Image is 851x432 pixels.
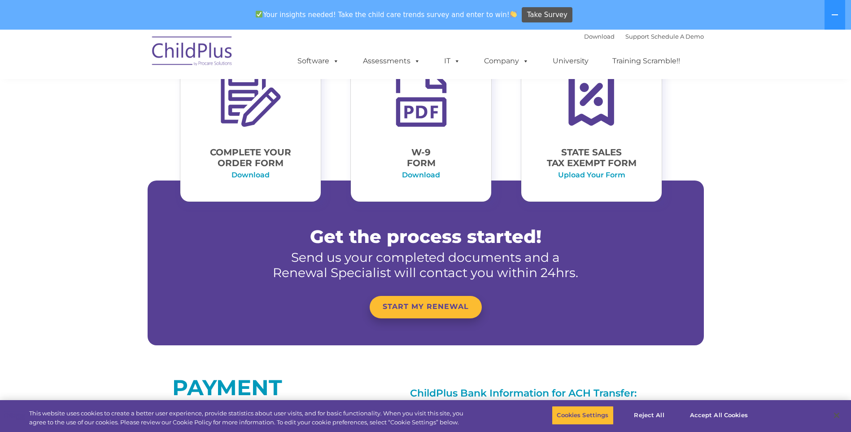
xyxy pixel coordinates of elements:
p: Get the process started! [186,225,666,247]
button: Close [827,406,847,425]
p: W-9 FORM [367,147,476,168]
img: ✅ [256,11,262,18]
a: Training Scramble!! [603,52,689,70]
span: Your insights needed! Take the child care trends survey and enter to win! [252,7,521,22]
font: | [584,33,704,40]
img: pdf-icon [388,63,455,131]
img: ChildPlus by Procare Solutions [148,30,237,75]
a: Company [475,52,538,70]
a: Download [584,33,615,40]
a: University [544,52,598,70]
p: Send us your completed documents and a Renewal Specialist will contact you within 24hrs. [186,250,666,280]
a: Schedule A Demo [651,33,704,40]
img: tax-exempt-icon [558,63,625,131]
img: form-icon [217,63,284,131]
p: ChildPlus Bank Information for ACH Transfer: [410,387,672,399]
a: Support [625,33,649,40]
p: PAYMENT METHODS [172,375,329,427]
p: STATE SALES TAX EXEMPT FORM [537,147,646,168]
div: This website uses cookies to create a better user experience, provide statistics about user visit... [29,409,468,427]
a: IT [435,52,469,70]
p: Complete Your Order Form [196,147,305,168]
a: Assessments [354,52,429,70]
img: 👏 [510,11,517,18]
a: Upload Your Form [558,171,625,179]
button: Cookies Settings [552,406,613,425]
a: Download [402,171,440,179]
a: Download [231,171,270,179]
span: START MY RENEWAL [383,302,469,311]
a: START MY RENEWAL [370,296,482,318]
span: Take Survey [527,7,567,23]
button: Reject All [621,406,677,425]
a: Software [288,52,348,70]
button: Accept All Cookies [685,406,753,425]
a: Take Survey [522,7,572,23]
